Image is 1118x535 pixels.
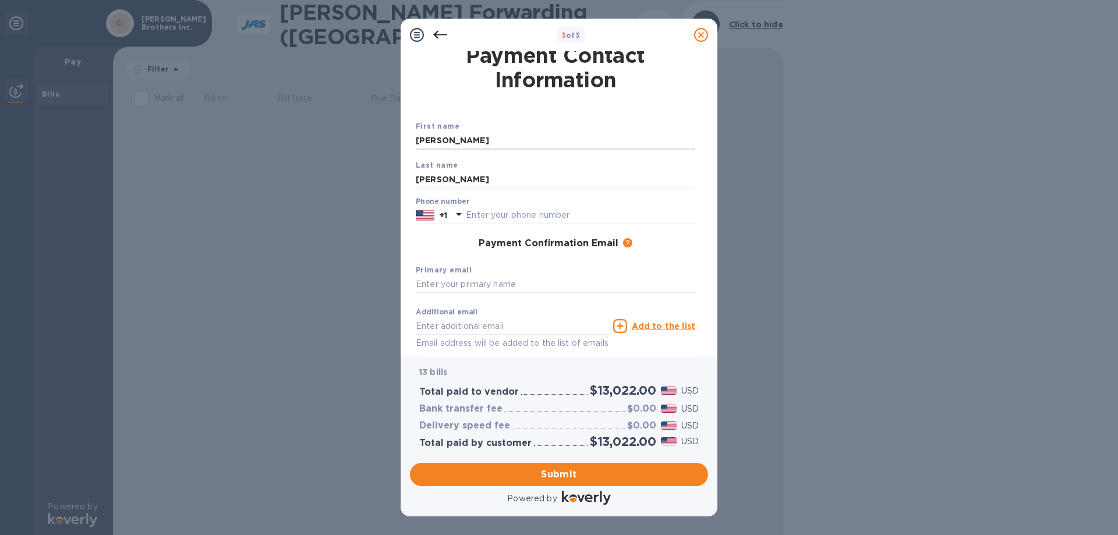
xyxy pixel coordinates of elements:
[479,238,618,249] h3: Payment Confirmation Email
[416,171,695,188] input: Enter your last name
[590,434,656,449] h2: $13,022.00
[416,132,695,150] input: Enter your first name
[416,317,608,335] input: Enter additional email
[681,385,699,397] p: USD
[419,403,503,414] h3: Bank transfer fee
[466,207,695,224] input: Enter your phone number
[416,276,695,293] input: Enter your primary name
[681,403,699,415] p: USD
[507,493,557,505] p: Powered by
[416,309,477,316] label: Additional email
[416,199,469,206] label: Phone number
[627,403,656,414] h3: $0.00
[416,122,459,130] b: First name
[661,387,677,395] img: USD
[627,420,656,431] h3: $0.00
[561,31,581,40] b: of 3
[562,491,611,505] img: Logo
[681,420,699,432] p: USD
[410,463,708,486] button: Submit
[419,367,447,377] b: 13 bills
[416,265,472,274] b: Primary email
[632,321,695,331] u: Add to the list
[681,435,699,448] p: USD
[416,43,695,92] h1: Payment Contact Information
[419,420,510,431] h3: Delivery speed fee
[439,210,447,221] p: +1
[416,161,458,169] b: Last name
[590,383,656,398] h2: $13,022.00
[661,437,677,445] img: USD
[416,209,434,222] img: US
[419,438,532,449] h3: Total paid by customer
[416,336,608,350] p: Email address will be added to the list of emails
[661,421,677,430] img: USD
[419,467,699,481] span: Submit
[661,405,677,413] img: USD
[561,31,566,40] span: 3
[419,387,519,398] h3: Total paid to vendor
